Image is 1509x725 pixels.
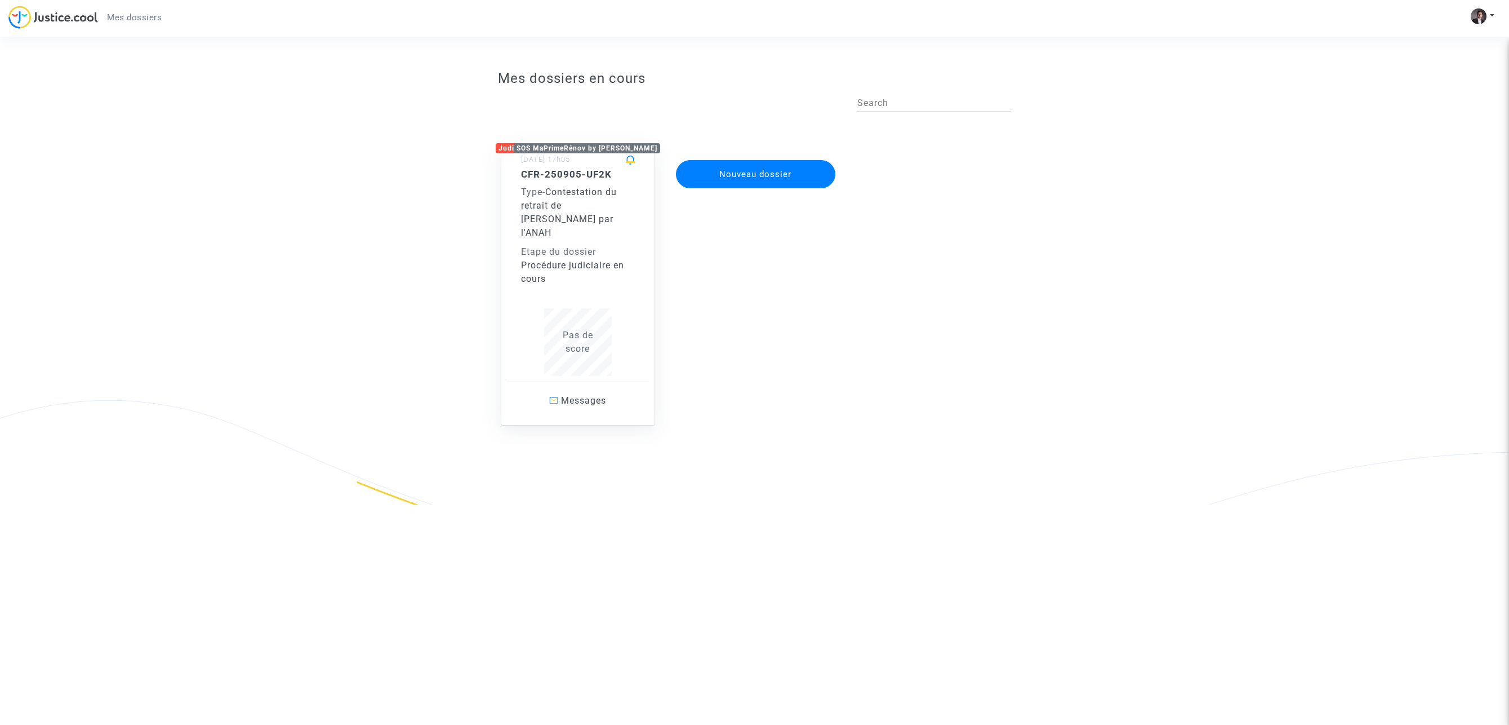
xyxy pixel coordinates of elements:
[521,169,635,180] h5: CFR-250905-UF2K
[507,382,649,419] a: Messages
[563,330,593,354] span: Pas de score
[1471,8,1486,24] img: ACg8ocLxT-nHC1cOrlY4z3Th_R6pZ6hKUk63JggZDXJi7b8wrq29cd8=s96-c
[521,187,545,197] span: -
[521,155,570,163] small: [DATE] 17h05
[521,245,635,259] div: Etape du dossier
[498,70,1011,87] h3: Mes dossiers en cours
[676,160,836,188] button: Nouveau dossier
[514,143,660,153] div: SOS MaPrimeRénov by [PERSON_NAME]
[561,395,606,406] span: Messages
[98,9,171,26] a: Mes dossiers
[8,6,98,29] img: jc-logo.svg
[496,143,536,153] div: Judiciaire
[675,153,837,163] a: Nouveau dossier
[521,187,617,238] span: Contestation du retrait de [PERSON_NAME] par l'ANAH
[489,123,666,426] a: JudiciaireSOS MaPrimeRénov by [PERSON_NAME][DATE] 17h05CFR-250905-UF2KType-Contestation du retrai...
[107,12,162,23] span: Mes dossiers
[521,259,635,286] div: Procédure judiciaire en cours
[521,187,542,197] span: Type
